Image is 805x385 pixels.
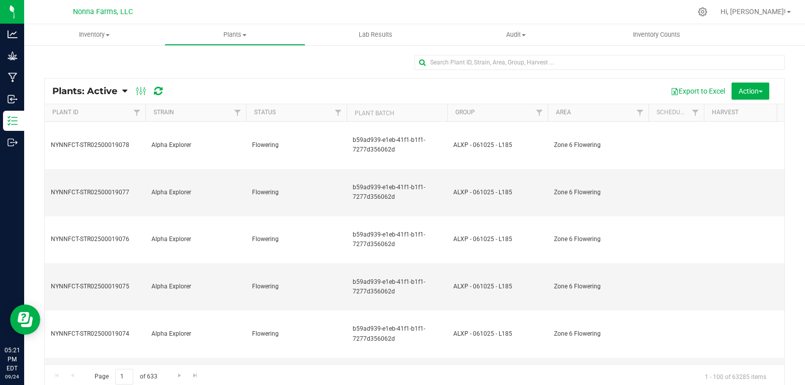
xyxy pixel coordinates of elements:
[86,369,166,384] span: Page of 633
[353,277,441,296] span: b59ad939-e1eb-41f1-b1f1-7277d356062d
[531,104,548,121] a: Filter
[554,140,642,150] span: Zone 6 Flowering
[52,86,117,97] span: Plants: Active
[165,24,305,45] a: Plants
[151,282,240,291] span: Alpha Explorer
[129,104,145,121] a: Filter
[696,7,709,17] div: Manage settings
[453,329,542,339] span: ALXP - 061025 - L185
[8,29,18,39] inline-svg: Analytics
[739,87,763,95] span: Action
[415,55,785,70] input: Search Plant ID, Strain, Area, Group, Harvest ...
[8,51,18,61] inline-svg: Grow
[52,86,122,97] a: Plants: Active
[586,24,727,45] a: Inventory Counts
[252,282,341,291] span: Flowering
[632,104,649,121] a: Filter
[453,188,542,197] span: ALXP - 061025 - L185
[5,373,20,380] p: 09/24
[556,109,571,116] a: Area
[188,369,203,382] a: Go to the last page
[51,188,139,197] span: NYNNFCT-STR02500019077
[353,324,441,343] span: b59ad939-e1eb-41f1-b1f1-7277d356062d
[5,346,20,373] p: 05:21 PM EDT
[153,109,174,116] a: Strain
[305,24,446,45] a: Lab Results
[664,83,732,100] button: Export to Excel
[51,235,139,244] span: NYNNFCT-STR02500019076
[345,30,406,39] span: Lab Results
[554,282,642,291] span: Zone 6 Flowering
[229,104,246,121] a: Filter
[151,329,240,339] span: Alpha Explorer
[732,83,769,100] button: Action
[172,369,187,382] a: Go to the next page
[8,72,18,83] inline-svg: Manufacturing
[330,104,347,121] a: Filter
[554,188,642,197] span: Zone 6 Flowering
[446,30,586,39] span: Audit
[252,188,341,197] span: Flowering
[712,109,739,116] a: Harvest
[453,235,542,244] span: ALXP - 061025 - L185
[151,188,240,197] span: Alpha Explorer
[347,104,447,122] th: Plant Batch
[115,369,133,384] input: 1
[446,24,586,45] a: Audit
[24,30,165,39] span: Inventory
[51,329,139,339] span: NYNNFCT-STR02500019074
[554,235,642,244] span: Zone 6 Flowering
[687,104,704,121] a: Filter
[649,104,704,122] th: Scheduled
[252,140,341,150] span: Flowering
[151,140,240,150] span: Alpha Explorer
[353,135,441,155] span: b59ad939-e1eb-41f1-b1f1-7277d356062d
[165,30,304,39] span: Plants
[52,109,78,116] a: Plant ID
[51,282,139,291] span: NYNNFCT-STR02500019075
[10,304,40,335] iframe: Resource center
[619,30,694,39] span: Inventory Counts
[697,369,774,384] span: 1 - 100 of 63285 items
[554,329,642,339] span: Zone 6 Flowering
[8,137,18,147] inline-svg: Outbound
[453,282,542,291] span: ALXP - 061025 - L185
[151,235,240,244] span: Alpha Explorer
[353,230,441,249] span: b59ad939-e1eb-41f1-b1f1-7277d356062d
[455,109,475,116] a: Group
[73,8,133,16] span: Nonna Farms, LLC
[720,8,786,16] span: Hi, [PERSON_NAME]!
[252,329,341,339] span: Flowering
[353,183,441,202] span: b59ad939-e1eb-41f1-b1f1-7277d356062d
[252,235,341,244] span: Flowering
[51,140,139,150] span: NYNNFCT-STR02500019078
[8,94,18,104] inline-svg: Inbound
[8,116,18,126] inline-svg: Inventory
[453,140,542,150] span: ALXP - 061025 - L185
[254,109,276,116] a: Status
[24,24,165,45] a: Inventory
